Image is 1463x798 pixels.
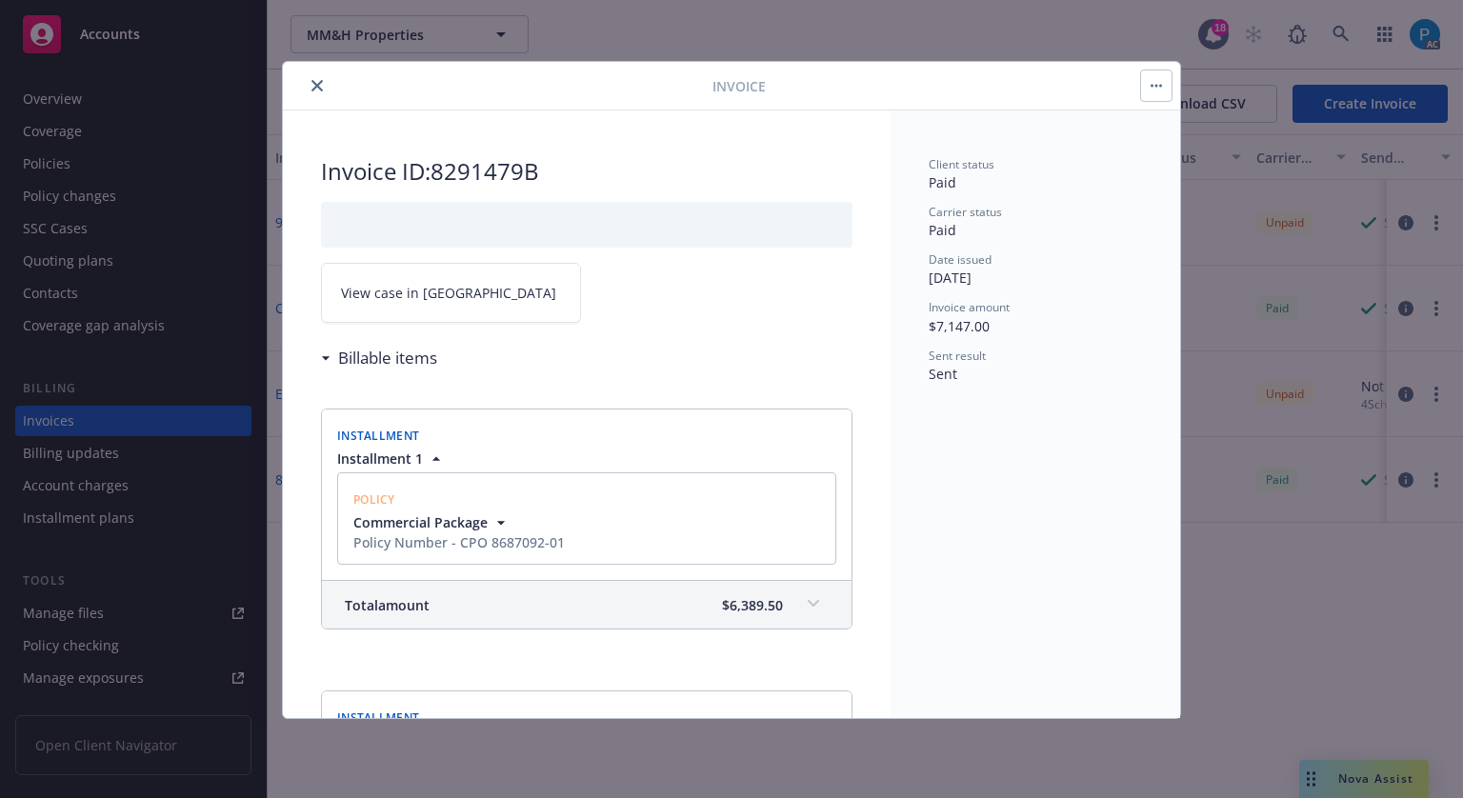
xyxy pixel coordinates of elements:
span: Installment [337,428,419,444]
div: Billable items [321,346,437,370]
span: [DATE] [929,269,972,287]
span: Commercial Package [353,512,488,532]
span: $6,389.50 [722,595,783,615]
span: Paid [929,221,956,239]
span: View case in [GEOGRAPHIC_DATA] [341,283,556,303]
span: Installment 1 [337,449,423,469]
span: Sent [929,365,957,383]
div: Policy Number - CPO 8687092-01 [353,532,565,552]
span: Carrier status [929,204,1002,220]
button: close [306,74,329,97]
h3: Billable items [338,346,437,370]
span: $7,147.00 [929,317,990,335]
button: Installment 1 [337,449,446,469]
a: View case in [GEOGRAPHIC_DATA] [321,263,581,323]
span: Date issued [929,251,992,268]
span: Invoice [712,76,766,96]
h2: Invoice ID: 8291479B [321,156,852,187]
span: Total amount [345,595,430,615]
span: Invoice amount [929,299,1010,315]
span: Sent result [929,348,986,364]
span: Client status [929,156,994,172]
span: Policy [353,491,395,508]
button: Commercial Package [353,512,565,532]
span: Paid [929,173,956,191]
div: Totalamount$6,389.50 [322,581,852,628]
span: Installment [337,709,419,726]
